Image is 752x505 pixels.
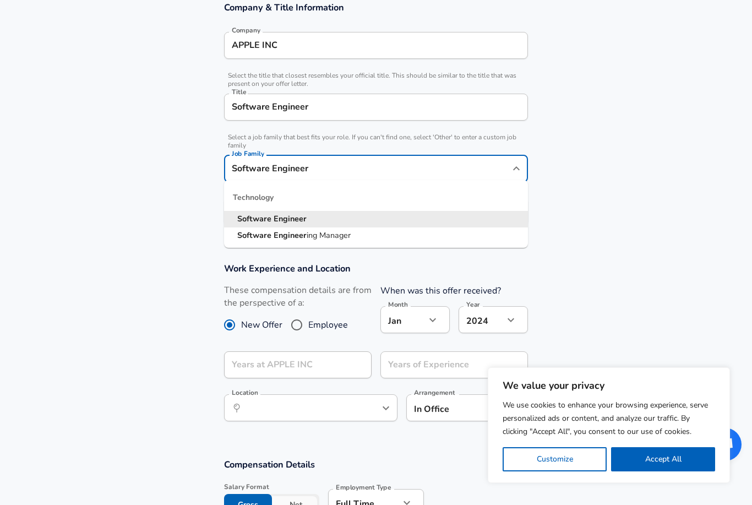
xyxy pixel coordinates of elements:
h3: Compensation Details [224,458,528,471]
span: New Offer [241,318,282,332]
div: 2024 [459,306,504,333]
input: Software Engineer [229,99,523,116]
h3: Work Experience and Location [224,262,528,275]
button: Close [509,161,524,176]
button: Open [378,400,394,416]
input: 0 [224,351,347,378]
label: Month [388,301,407,308]
strong: Software [237,230,274,241]
button: Accept All [611,447,715,471]
label: Job Family [232,150,264,157]
label: When was this offer received? [380,285,501,297]
h3: Company & Title Information [224,1,528,14]
p: We use cookies to enhance your browsing experience, serve personalized ads or content, and analyz... [503,399,715,438]
div: In Office [406,394,487,421]
label: Year [466,301,480,308]
span: Employee [308,318,348,332]
label: These compensation details are from the perspective of a: [224,284,372,309]
input: Software Engineer [229,160,506,177]
button: Customize [503,447,607,471]
p: We value your privacy [503,379,715,392]
input: Google [229,37,523,54]
input: 7 [380,351,504,378]
span: ing Manager [307,230,351,241]
label: Company [232,27,260,34]
span: Select the title that closest resembles your official title. This should be similar to the title ... [224,72,528,88]
strong: Engineer [274,230,307,241]
label: Title [232,89,246,95]
div: We value your privacy [488,367,730,483]
div: Technology [224,184,528,211]
label: Employment Type [336,484,391,491]
label: Location [232,389,258,396]
label: Arrangement [414,389,455,396]
span: Select a job family that best fits your role. If you can't find one, select 'Other' to enter a cu... [224,133,528,150]
span: Salary Format [224,482,319,492]
div: Jan [380,306,426,333]
strong: Software [237,213,274,224]
strong: Engineer [274,213,307,224]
